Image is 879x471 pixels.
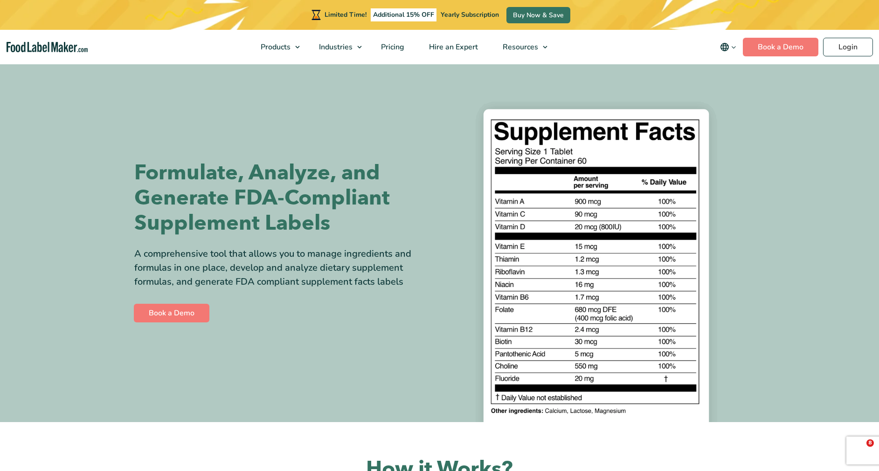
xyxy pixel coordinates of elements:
[491,30,552,64] a: Resources
[417,30,488,64] a: Hire an Expert
[506,7,570,23] a: Buy Now & Save
[441,10,499,19] span: Yearly Subscription
[371,8,436,21] span: Additional 15% OFF
[134,304,209,322] a: Book a Demo
[369,30,415,64] a: Pricing
[500,42,539,52] span: Resources
[847,439,870,462] iframe: Intercom live chat
[325,10,367,19] span: Limited Time!
[258,42,291,52] span: Products
[316,42,353,52] span: Industries
[249,30,305,64] a: Products
[743,38,818,56] a: Book a Demo
[426,42,479,52] span: Hire an Expert
[307,30,367,64] a: Industries
[134,247,433,289] div: A comprehensive tool that allows you to manage ingredients and formulas in one place, develop and...
[134,160,433,236] h1: Formulate, Analyze, and Generate FDA-Compliant Supplement Labels
[823,38,873,56] a: Login
[866,439,874,447] span: 8
[378,42,405,52] span: Pricing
